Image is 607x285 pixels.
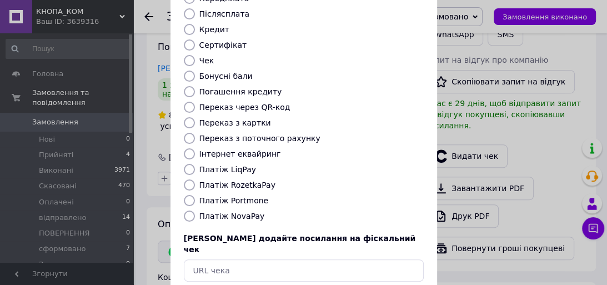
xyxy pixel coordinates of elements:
[199,196,269,205] label: Платіж Portmone
[199,149,281,158] label: Інтернет еквайринг
[199,165,256,174] label: Платіж LiqPay
[199,87,282,96] label: Погашення кредиту
[184,234,416,254] span: [PERSON_NAME] додайте посилання на фіскальний чек
[199,25,229,34] label: Кредит
[199,9,250,18] label: Післясплата
[199,56,214,65] label: Чек
[184,259,424,282] input: URL чека
[199,41,247,49] label: Сертифікат
[199,181,275,189] label: Платіж RozetkaPay
[199,118,271,127] label: Переказ з картки
[199,134,320,143] label: Переказ з поточного рахунку
[199,103,290,112] label: Переказ через QR-код
[199,212,265,221] label: Платіж NovaPay
[199,72,253,81] label: Бонусні бали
